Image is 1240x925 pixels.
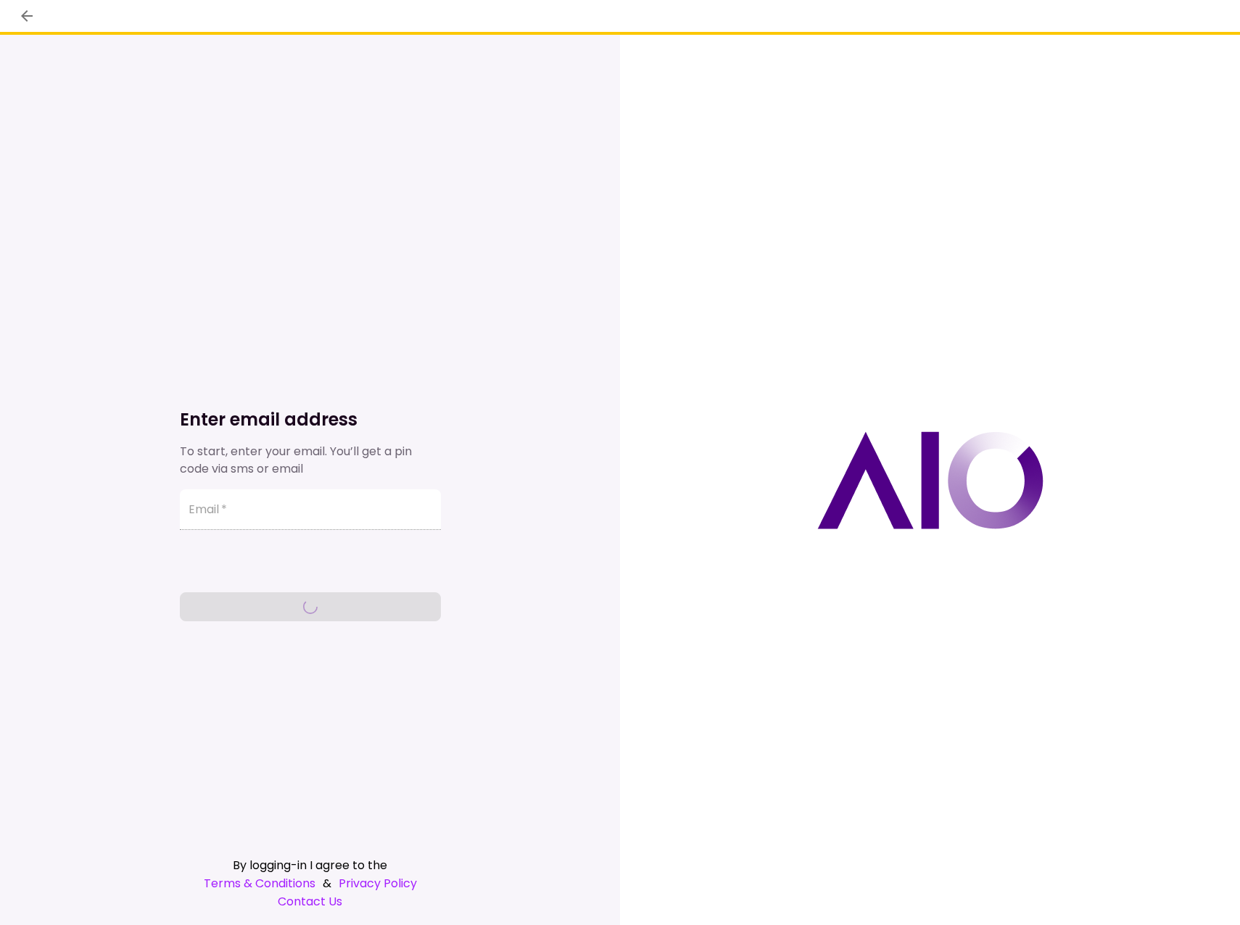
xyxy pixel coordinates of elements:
div: & [180,874,441,892]
a: Terms & Conditions [204,874,315,892]
div: By logging-in I agree to the [180,856,441,874]
img: AIO logo [817,431,1043,529]
h1: Enter email address [180,408,441,431]
a: Contact Us [180,892,441,911]
div: To start, enter your email. You’ll get a pin code via sms or email [180,443,441,478]
a: Privacy Policy [339,874,417,892]
button: back [15,4,39,28]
